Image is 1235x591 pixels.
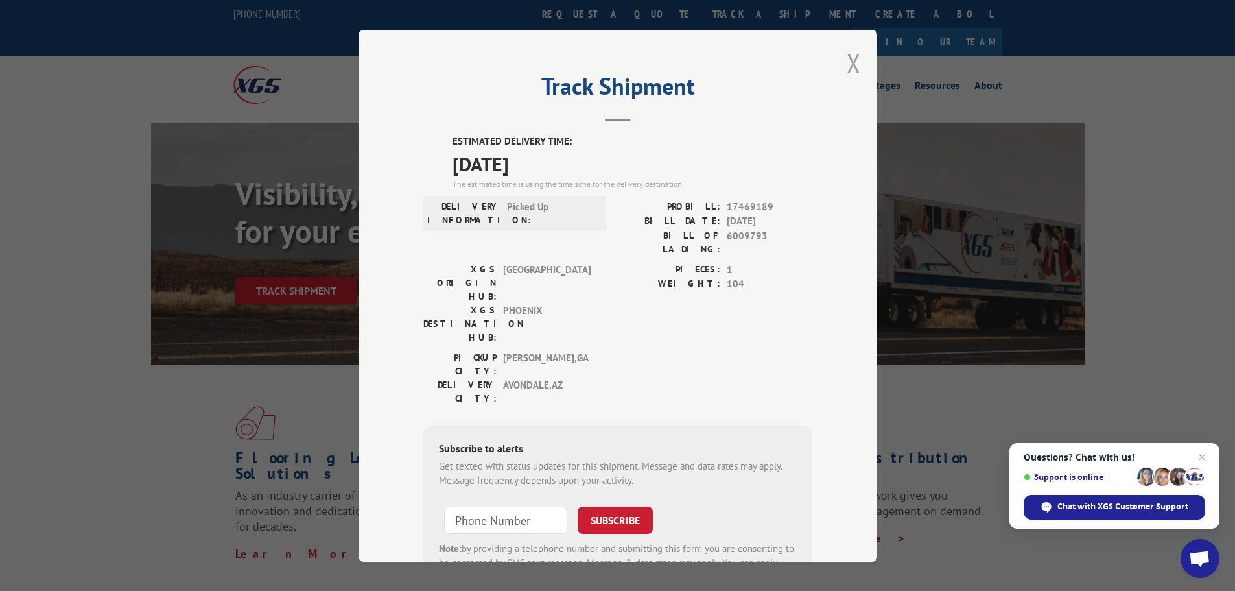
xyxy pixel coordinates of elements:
[618,228,720,256] label: BILL OF LADING:
[453,149,812,178] span: [DATE]
[439,459,797,488] div: Get texted with status updates for this shipment. Message and data rates may apply. Message frequ...
[1024,472,1133,482] span: Support is online
[618,277,720,292] label: WEIGHT:
[727,228,812,256] span: 6009793
[503,262,591,303] span: [GEOGRAPHIC_DATA]
[453,134,812,149] label: ESTIMATED DELIVERY TIME:
[503,350,591,378] span: [PERSON_NAME] , GA
[503,303,591,344] span: PHOENIX
[423,303,497,344] label: XGS DESTINATION HUB:
[423,77,812,102] h2: Track Shipment
[727,262,812,277] span: 1
[727,214,812,229] span: [DATE]
[439,440,797,459] div: Subscribe to alerts
[439,542,462,554] strong: Note:
[444,506,567,533] input: Phone Number
[847,46,861,80] button: Close modal
[453,178,812,189] div: The estimated time is using the time zone for the delivery destination.
[618,262,720,277] label: PIECES:
[1024,452,1205,463] span: Questions? Chat with us!
[423,262,497,303] label: XGS ORIGIN HUB:
[503,378,591,405] span: AVONDALE , AZ
[1057,501,1188,513] span: Chat with XGS Customer Support
[423,350,497,378] label: PICKUP CITY:
[727,277,812,292] span: 104
[578,506,653,533] button: SUBSCRIBE
[439,541,797,585] div: by providing a telephone number and submitting this form you are consenting to be contacted by SM...
[1024,495,1205,520] span: Chat with XGS Customer Support
[727,199,812,214] span: 17469189
[423,378,497,405] label: DELIVERY CITY:
[618,199,720,214] label: PROBILL:
[427,199,500,226] label: DELIVERY INFORMATION:
[618,214,720,229] label: BILL DATE:
[1181,539,1219,578] a: Open chat
[507,199,594,226] span: Picked Up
